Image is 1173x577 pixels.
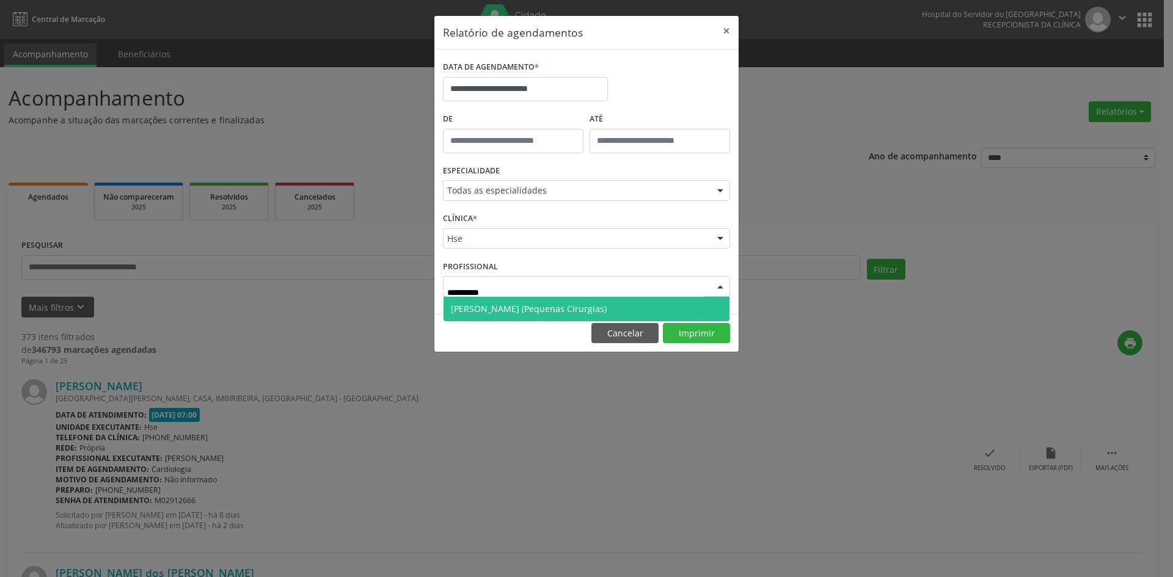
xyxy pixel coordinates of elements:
label: ESPECIALIDADE [443,162,500,181]
span: Todas as especialidades [447,184,705,197]
button: Cancelar [591,323,659,344]
button: Close [714,16,739,46]
label: DATA DE AGENDAMENTO [443,58,539,77]
span: Hse [447,233,705,245]
h5: Relatório de agendamentos [443,24,583,40]
span: [PERSON_NAME] (Pequenas Cirurgias) [451,303,607,314]
label: ATÉ [590,110,730,129]
label: De [443,110,583,129]
label: PROFISSIONAL [443,257,498,276]
label: CLÍNICA [443,209,477,228]
button: Imprimir [663,323,730,344]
